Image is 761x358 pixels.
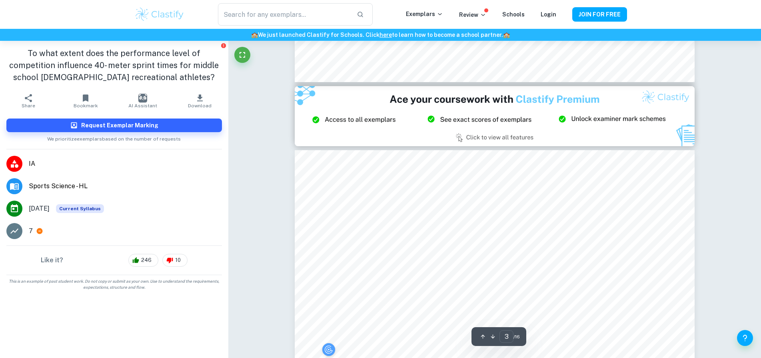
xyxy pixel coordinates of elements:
span: 246 [137,256,156,264]
button: Help and Feedback [737,330,753,346]
div: This exemplar is based on the current syllabus. Feel free to refer to it for inspiration/ideas wh... [56,204,104,213]
h6: We just launched Clastify for Schools. Click to learn how to become a school partner. [2,30,759,39]
a: Login [541,11,556,18]
h6: Like it? [41,255,63,265]
span: [DATE] [29,204,50,213]
span: Bookmark [74,103,98,109]
img: Clastify logo [134,6,185,22]
p: Review [459,10,486,19]
span: / 16 [513,333,520,340]
img: Ad [295,86,695,146]
button: Report issue [221,42,227,48]
a: Schools [502,11,525,18]
span: Download [188,103,212,109]
span: Sports Science - HL [29,181,222,191]
input: Search for any exemplars... [218,3,350,26]
button: Bookmark [57,90,114,112]
div: 246 [128,254,158,267]
img: AI Assistant [138,94,147,103]
button: Fullscreen [234,47,250,63]
button: Download [171,90,228,112]
span: Current Syllabus [56,204,104,213]
h1: To what extent does the performance level of competition influence 40- meter sprint times for mid... [6,47,222,83]
span: 10 [171,256,185,264]
span: This is an example of past student work. Do not copy or submit as your own. Use to understand the... [3,278,225,290]
button: AI Assistant [114,90,171,112]
span: IA [29,159,222,169]
div: 10 [162,254,188,267]
span: AI Assistant [128,103,157,109]
p: 7 [29,226,33,236]
p: Exemplars [406,10,443,18]
span: 🏫 [251,32,258,38]
button: JOIN FOR FREE [572,7,627,22]
span: We prioritize exemplars based on the number of requests [47,132,181,143]
span: Share [22,103,35,109]
button: Request Exemplar Marking [6,119,222,132]
span: 🏫 [503,32,510,38]
h6: Request Exemplar Marking [81,121,158,130]
a: here [380,32,392,38]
